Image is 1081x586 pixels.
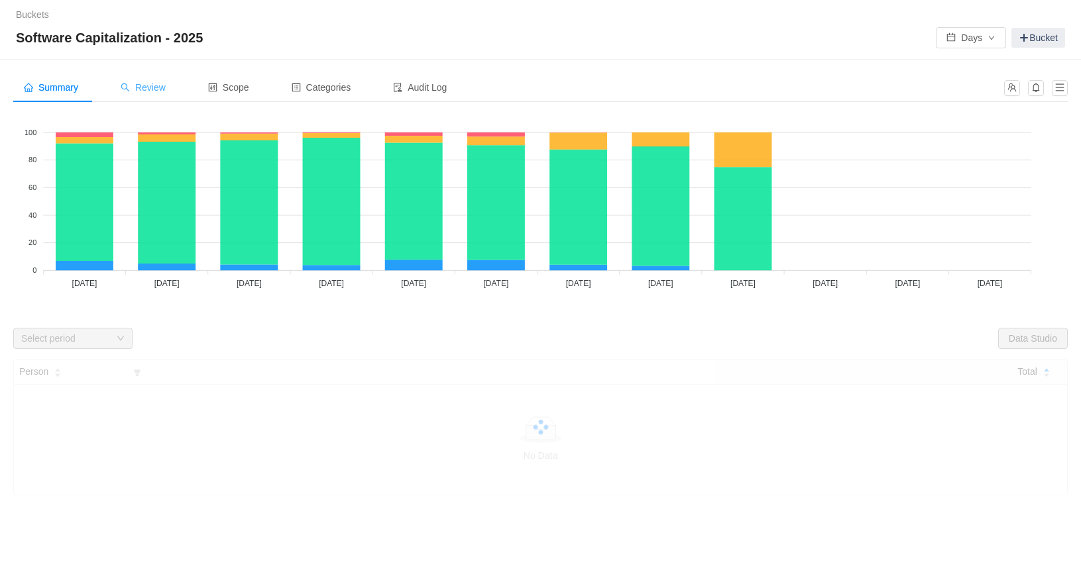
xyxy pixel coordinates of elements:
tspan: [DATE] [401,279,426,288]
tspan: [DATE] [566,279,591,288]
tspan: 100 [25,128,36,136]
i: icon: audit [393,83,402,92]
span: Scope [208,82,249,93]
tspan: [DATE] [319,279,344,288]
tspan: [DATE] [813,279,838,288]
button: icon: bell [1028,80,1044,96]
a: Bucket [1011,28,1065,48]
tspan: 40 [28,211,36,219]
i: icon: profile [292,83,301,92]
tspan: [DATE] [895,279,920,288]
tspan: [DATE] [72,279,97,288]
i: icon: home [24,83,33,92]
span: Software Capitalization - 2025 [16,27,211,48]
button: icon: menu [1052,80,1068,96]
span: Summary [24,82,78,93]
tspan: [DATE] [648,279,673,288]
div: Select period [21,332,110,345]
i: icon: control [208,83,217,92]
tspan: 80 [28,156,36,164]
tspan: [DATE] [237,279,262,288]
tspan: [DATE] [978,279,1003,288]
i: icon: search [121,83,130,92]
tspan: 20 [28,238,36,246]
a: Buckets [16,9,49,20]
i: icon: down [117,334,125,344]
span: Review [121,82,166,93]
span: Categories [292,82,351,93]
tspan: 60 [28,183,36,191]
tspan: [DATE] [484,279,509,288]
span: Audit Log [393,82,447,93]
button: icon: team [1004,80,1020,96]
tspan: [DATE] [730,279,756,288]
tspan: 0 [32,266,36,274]
tspan: [DATE] [154,279,180,288]
button: icon: calendarDaysicon: down [936,27,1006,48]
